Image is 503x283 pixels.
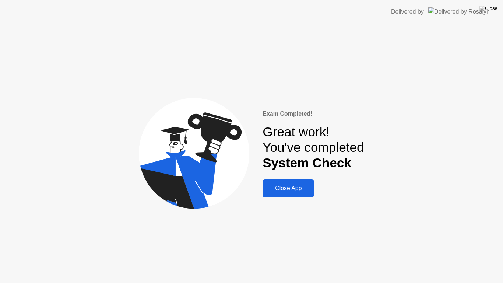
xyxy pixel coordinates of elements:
img: Close [479,6,497,11]
div: Great work! You've completed [263,124,364,171]
div: Delivered by [391,7,424,16]
div: Close App [265,185,312,192]
b: System Check [263,156,351,170]
img: Delivered by Rosalyn [428,7,490,16]
div: Exam Completed! [263,109,364,118]
button: Close App [263,179,314,197]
